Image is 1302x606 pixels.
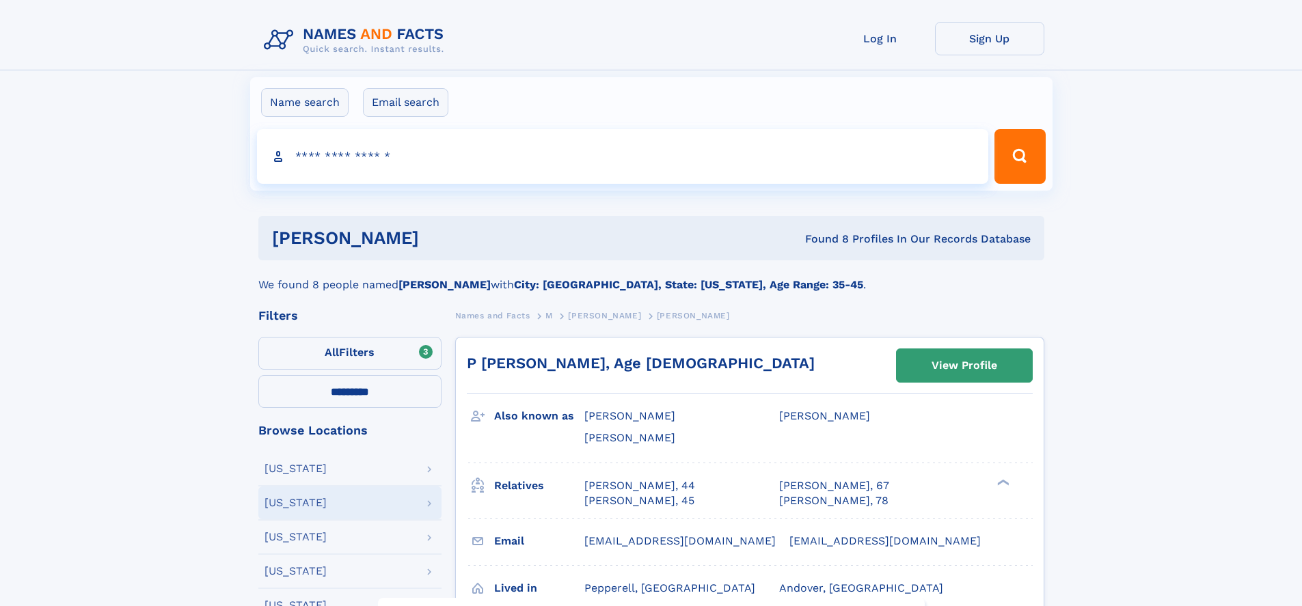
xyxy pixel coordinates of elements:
div: Browse Locations [258,424,442,437]
img: Logo Names and Facts [258,22,455,59]
a: M [545,307,553,324]
span: Pepperell, [GEOGRAPHIC_DATA] [584,581,755,594]
div: Found 8 Profiles In Our Records Database [612,232,1031,247]
div: [US_STATE] [265,463,327,474]
div: [US_STATE] [265,532,327,542]
a: [PERSON_NAME], 45 [584,493,694,508]
button: Search Button [994,129,1045,184]
label: Email search [363,88,448,117]
h3: Relatives [494,474,584,497]
span: [PERSON_NAME] [584,409,675,422]
a: [PERSON_NAME], 78 [779,493,889,508]
h3: Also known as [494,404,584,428]
label: Name search [261,88,349,117]
label: Filters [258,337,442,370]
a: [PERSON_NAME], 44 [584,478,695,493]
span: M [545,311,553,320]
a: P [PERSON_NAME], Age [DEMOGRAPHIC_DATA] [467,355,815,372]
a: [PERSON_NAME] [568,307,641,324]
a: View Profile [897,349,1032,382]
a: Names and Facts [455,307,530,324]
h3: Email [494,529,584,553]
span: [EMAIL_ADDRESS][DOMAIN_NAME] [584,534,776,547]
span: [PERSON_NAME] [584,431,675,444]
a: Sign Up [935,22,1044,55]
span: [EMAIL_ADDRESS][DOMAIN_NAME] [789,534,981,547]
div: [US_STATE] [265,566,327,577]
h1: [PERSON_NAME] [272,230,612,247]
div: We found 8 people named with . [258,260,1044,293]
span: All [325,346,339,359]
div: Filters [258,309,442,322]
div: ❯ [994,478,1010,486]
span: [PERSON_NAME] [779,409,870,422]
div: [US_STATE] [265,497,327,508]
b: City: [GEOGRAPHIC_DATA], State: [US_STATE], Age Range: 35-45 [514,278,863,291]
span: Andover, [GEOGRAPHIC_DATA] [779,581,943,594]
a: Log In [826,22,935,55]
h3: Lived in [494,577,584,600]
div: View Profile [932,350,997,381]
span: [PERSON_NAME] [568,311,641,320]
input: search input [257,129,989,184]
a: [PERSON_NAME], 67 [779,478,889,493]
b: [PERSON_NAME] [398,278,491,291]
span: [PERSON_NAME] [657,311,730,320]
